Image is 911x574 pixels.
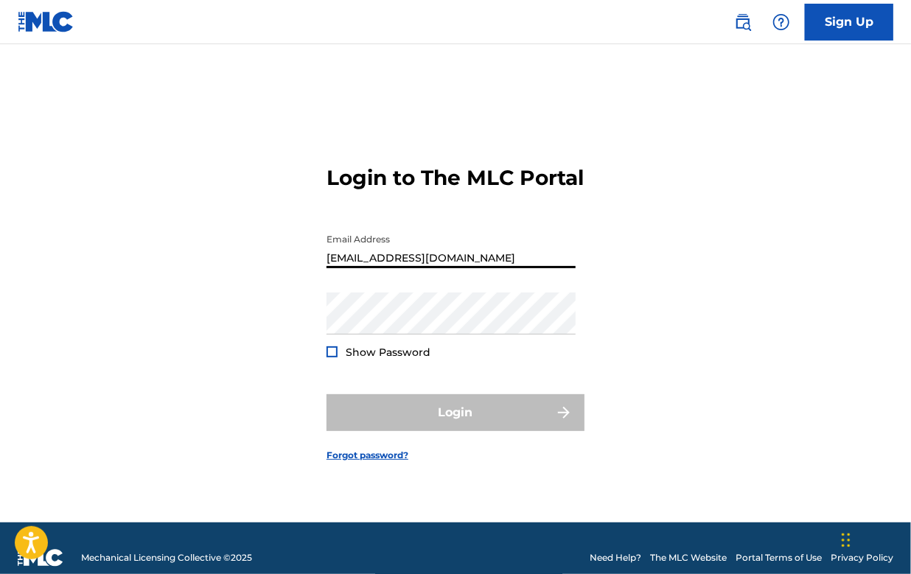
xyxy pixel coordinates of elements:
span: Mechanical Licensing Collective © 2025 [81,551,252,564]
img: MLC Logo [18,11,74,32]
a: Privacy Policy [831,551,893,564]
span: Show Password [346,346,430,359]
a: Need Help? [590,551,641,564]
iframe: Chat Widget [837,503,911,574]
img: logo [18,549,63,567]
a: The MLC Website [650,551,727,564]
img: help [772,13,790,31]
a: Portal Terms of Use [736,551,822,564]
h3: Login to The MLC Portal [327,165,584,191]
a: Forgot password? [327,449,408,462]
a: Sign Up [805,4,893,41]
a: Public Search [728,7,758,37]
div: Drag [842,518,851,562]
div: Help [767,7,796,37]
img: search [734,13,752,31]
